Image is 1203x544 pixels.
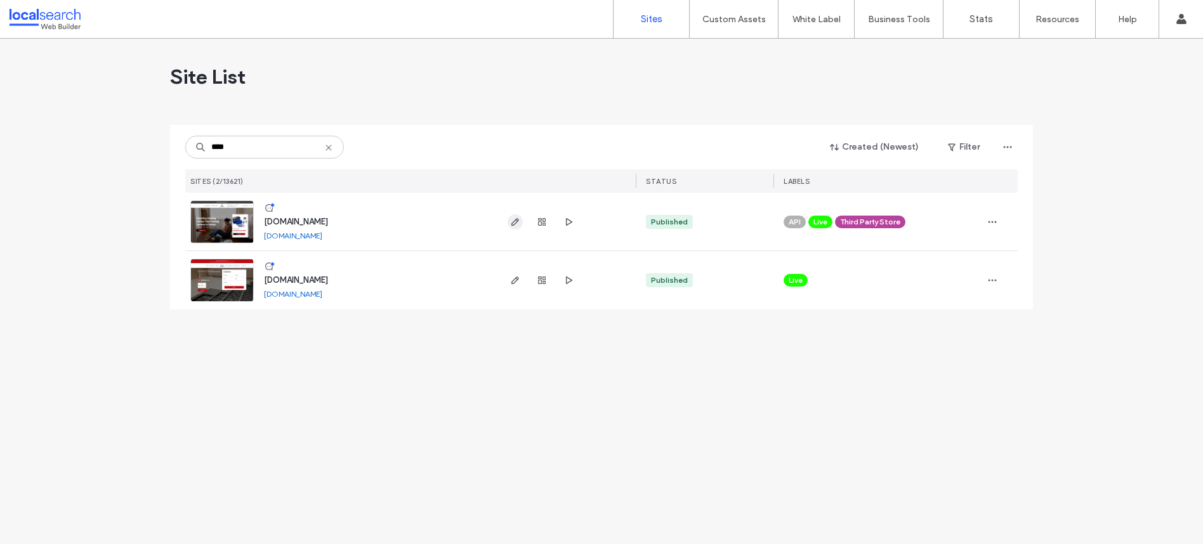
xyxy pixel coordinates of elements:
span: STATUS [646,177,676,186]
label: Sites [641,13,662,25]
div: Published [651,275,688,286]
a: [DOMAIN_NAME] [264,275,328,285]
a: [DOMAIN_NAME] [264,289,322,299]
div: Published [651,216,688,228]
span: Live [813,216,827,228]
a: [DOMAIN_NAME] [264,217,328,226]
span: Site List [170,64,246,89]
label: Custom Assets [702,14,766,25]
span: Third Party Store [840,216,900,228]
label: Stats [970,13,993,25]
span: LABELS [784,177,810,186]
span: API [789,216,801,228]
label: Business Tools [868,14,930,25]
label: Resources [1035,14,1079,25]
button: Filter [935,137,992,157]
a: [DOMAIN_NAME] [264,231,322,240]
span: SITES (2/13621) [190,177,244,186]
label: Help [1118,14,1137,25]
span: Help [29,9,55,20]
span: Live [789,275,803,286]
label: White Label [792,14,841,25]
button: Created (Newest) [819,137,930,157]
